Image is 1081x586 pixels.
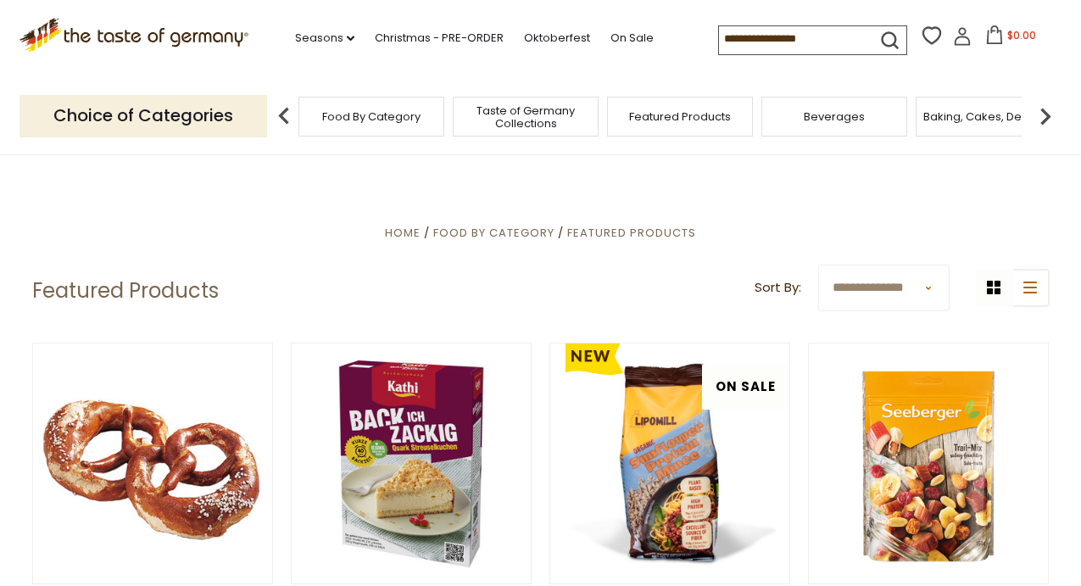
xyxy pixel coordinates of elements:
img: The Taste of Germany Bavarian Soft Pretzels, 4oz., 10 pc., handmade and frozen [33,343,273,583]
a: Food By Category [322,110,421,123]
a: Christmas - PRE-ORDER [375,29,504,47]
img: Seeberger Gourmet "Trail Mix" (Peanuts, Bananas, Rhubarb, Almonds), 150g (5.3oz) [809,343,1049,583]
label: Sort By: [755,277,801,299]
a: Seasons [295,29,354,47]
a: Featured Products [567,225,696,241]
span: $0.00 [1007,28,1036,42]
a: Beverages [804,110,865,123]
p: Choice of Categories [20,95,267,137]
img: Lamotte Organic Meatless "Bolognese" Mix, high Protein, 75g [550,343,790,583]
a: Taste of Germany Collections [458,104,593,130]
a: On Sale [610,29,654,47]
img: previous arrow [267,99,301,133]
a: Home [385,225,421,241]
a: Food By Category [433,225,554,241]
img: Kathi German Quark Cheese Crumble Cake Mix, 545g [292,343,532,583]
img: next arrow [1028,99,1062,133]
a: Oktoberfest [524,29,590,47]
button: $0.00 [975,25,1047,51]
a: Featured Products [629,110,731,123]
a: Baking, Cakes, Desserts [923,110,1055,123]
h1: Featured Products [32,278,219,304]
